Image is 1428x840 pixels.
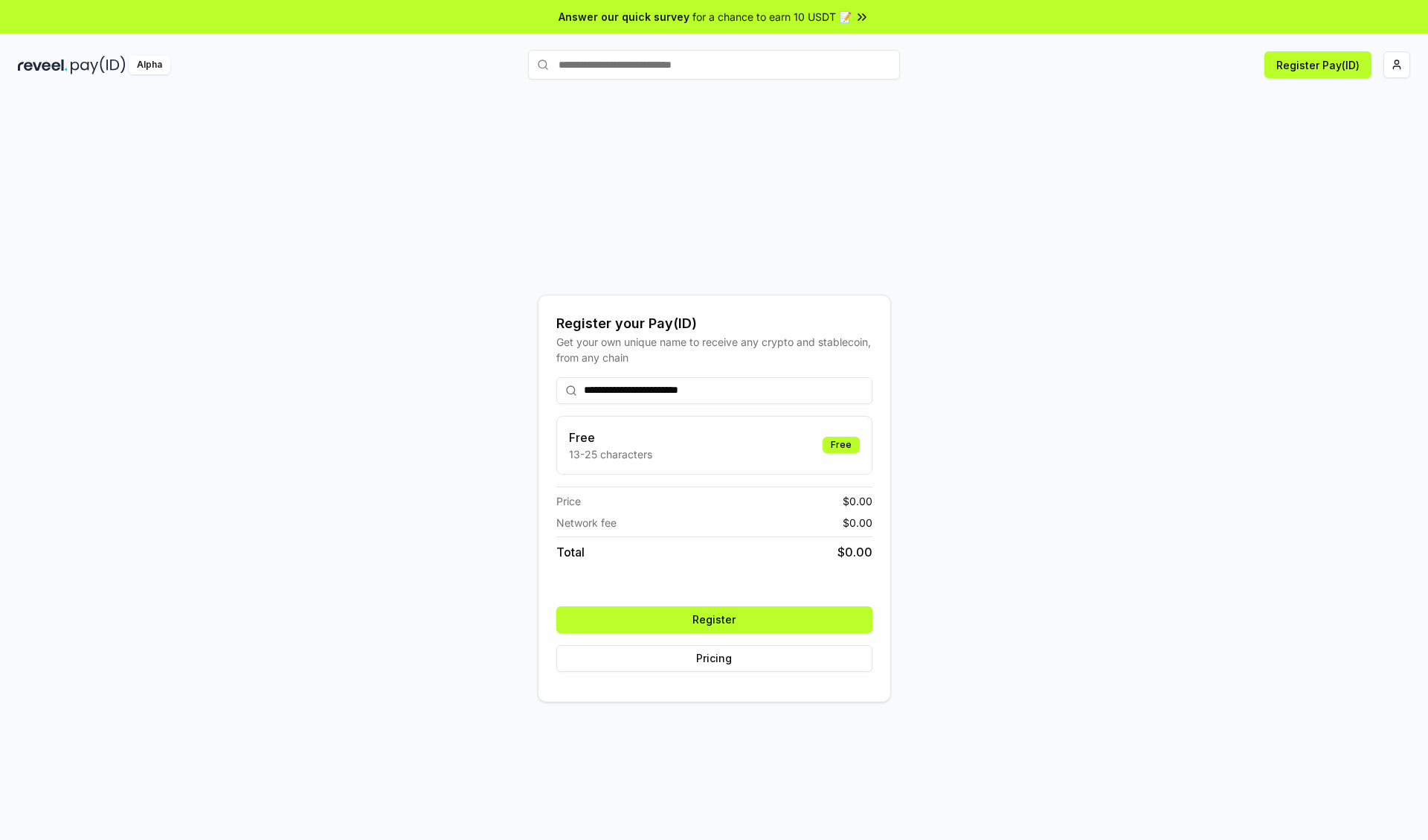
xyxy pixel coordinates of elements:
[556,606,872,633] button: Register
[71,56,126,74] img: pay_id
[843,515,872,530] span: $ 0.00
[837,543,872,561] span: $ 0.00
[556,313,872,334] div: Register your Pay(ID)
[556,334,872,365] div: Get your own unique name to receive any crypto and stablecoin, from any chain
[556,543,585,561] span: Total
[556,645,872,672] button: Pricing
[569,429,652,446] h3: Free
[556,493,581,509] span: Price
[843,493,872,509] span: $ 0.00
[823,437,860,453] div: Free
[559,9,689,25] span: Answer our quick survey
[1264,51,1371,78] button: Register Pay(ID)
[556,515,617,530] span: Network fee
[569,446,652,462] p: 13-25 characters
[692,9,852,25] span: for a chance to earn 10 USDT 📝
[129,56,170,74] div: Alpha
[18,56,68,74] img: reveel_dark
